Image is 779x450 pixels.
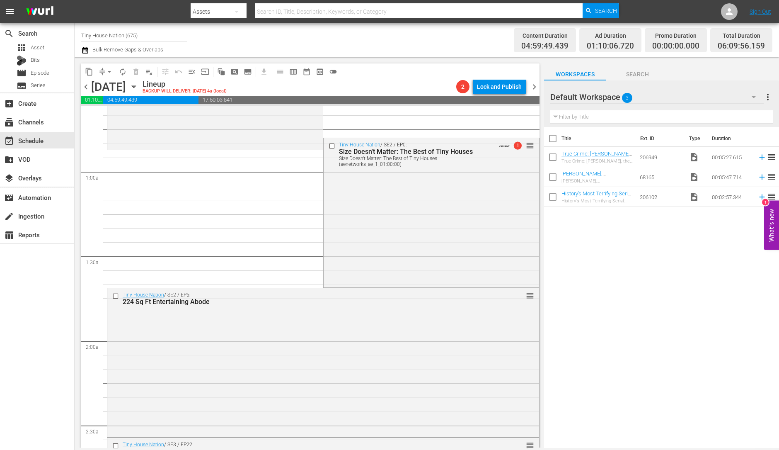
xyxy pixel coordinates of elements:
[327,65,340,78] span: 24 hours Lineup View is OFF
[316,68,324,76] span: preview_outlined
[606,69,668,80] span: Search
[757,173,767,182] svg: Add to Schedule
[764,200,779,250] button: Open Feedback Widget
[718,41,765,51] span: 06:09:56.159
[521,41,569,51] span: 04:59:49.439
[198,65,212,78] span: Update Metadata from Key Asset
[561,158,633,164] div: True Crime: [PERSON_NAME], the Son of [PERSON_NAME]
[4,136,14,146] span: Schedule
[526,141,534,149] button: reorder
[709,167,754,187] td: 00:05:47.714
[684,127,707,150] th: Type
[635,127,684,150] th: Ext. ID
[709,187,754,207] td: 00:02:57.344
[230,68,239,76] span: pageview_outlined
[526,291,534,300] span: reorder
[339,156,495,167] div: Size Doesn't Matter: The Best of Tiny Houses (aenetworks_ae_1_01:00:00)
[4,155,14,165] span: VOD
[123,442,164,448] a: Tiny House Nation
[689,172,699,182] span: Video
[287,65,300,78] span: Week Calendar View
[561,178,633,184] div: [PERSON_NAME], [PERSON_NAME], [PERSON_NAME]
[514,141,522,149] span: 1
[143,80,227,89] div: Lineup
[201,68,209,76] span: input
[188,68,196,76] span: menu_open
[583,3,619,18] button: Search
[561,190,632,203] a: History's Most Terrifying Serial Killers
[456,83,469,90] span: 2
[329,68,337,76] span: toggle_off
[103,96,199,104] span: 04:59:49.439
[91,80,126,94] div: [DATE]
[4,193,14,203] span: Automation
[689,152,699,162] span: Video
[652,30,699,41] div: Promo Duration
[20,2,60,22] img: ans4CAIJ8jUAAAAAAAAAAAAAAAAAAAAAAAAgQb4GAAAAAAAAAAAAAAAAAAAAAAAAJMjXAAAAAAAAAAAAAAAAAAAAAAAAgAT5G...
[4,230,14,240] span: Reports
[757,153,767,162] svg: Add to Schedule
[526,291,534,299] button: reorder
[561,170,606,189] a: [PERSON_NAME], [PERSON_NAME], [PERSON_NAME]
[212,63,228,80] span: Refresh All Search Blocks
[561,151,632,163] a: True Crime: [PERSON_NAME], the Son of [PERSON_NAME]
[17,68,27,78] span: Episode
[244,68,252,76] span: subtitles_outlined
[4,99,14,109] span: Create
[143,89,227,94] div: BACKUP WILL DELIVER: [DATE] 4a (local)
[4,173,14,183] span: Overlays
[339,142,380,148] a: Tiny House Nation
[143,65,156,78] span: Clear Lineup
[718,30,765,41] div: Total Duration
[689,192,699,202] span: Video
[313,65,327,78] span: View Backup
[561,198,633,204] div: History's Most Terrifying Serial Killers
[17,81,27,91] span: Series
[302,68,311,76] span: date_range_outlined
[289,68,298,76] span: calendar_view_week_outlined
[123,298,493,306] div: 224 Sq Ft Entertaining Abode
[477,79,522,94] div: Lock and Publish
[31,44,44,52] span: Asset
[119,68,127,76] span: autorenew_outlined
[767,192,777,202] span: reorder
[499,141,510,148] span: VARIANT
[529,82,539,92] span: chevron_right
[300,65,313,78] span: Month Calendar View
[145,68,153,76] span: playlist_remove_outlined
[17,56,27,66] div: Bits
[767,152,777,162] span: reorder
[241,65,254,78] span: Create Series Block
[473,79,526,94] button: Lock and Publish
[595,3,617,18] span: Search
[82,65,96,78] span: Copy Lineup
[17,43,27,53] span: Asset
[709,147,754,167] td: 00:05:27.615
[636,187,686,207] td: 206102
[31,56,40,64] span: Bits
[91,46,163,53] span: Bulk Remove Gaps & Overlaps
[587,30,634,41] div: Ad Duration
[31,81,46,90] span: Series
[652,41,699,51] span: 00:00:00.000
[185,65,198,78] span: Fill episodes with ad slates
[550,85,764,109] div: Default Workspace
[526,441,534,449] button: reorder
[636,167,686,187] td: 68165
[98,68,106,76] span: compress
[81,96,103,104] span: 01:10:06.720
[123,292,493,306] div: / SE2 / EP5:
[750,8,771,15] a: Sign Out
[526,141,534,150] span: reorder
[85,68,93,76] span: content_copy
[116,65,129,78] span: Loop Content
[763,87,773,107] button: more_vert
[521,30,569,41] div: Content Duration
[4,212,14,221] span: Ingestion
[763,92,773,102] span: more_vert
[762,199,769,205] div: 1
[254,63,271,80] span: Download as CSV
[561,127,635,150] th: Title
[4,29,14,39] span: Search
[544,69,606,80] span: Workspaces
